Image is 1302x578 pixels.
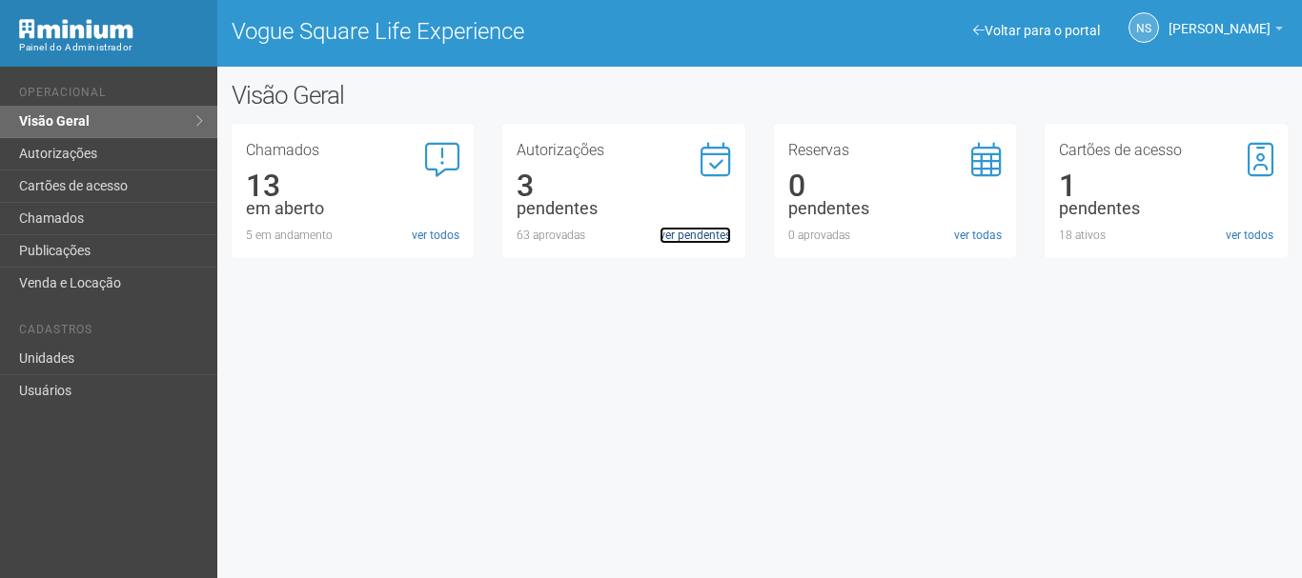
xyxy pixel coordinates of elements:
h3: Reservas [788,143,1003,158]
div: 5 em andamento [246,227,460,244]
h3: Autorizações [517,143,731,158]
div: 13 [246,177,460,194]
a: ver todas [954,227,1002,244]
div: 0 [788,177,1003,194]
li: Operacional [19,86,203,106]
li: Cadastros [19,323,203,343]
a: ver todos [412,227,459,244]
div: 63 aprovadas [517,227,731,244]
span: Nicolle Silva [1169,3,1271,36]
a: [PERSON_NAME] [1169,24,1283,39]
div: pendentes [517,200,731,217]
div: pendentes [788,200,1003,217]
img: Minium [19,19,133,39]
h1: Vogue Square Life Experience [232,19,745,44]
div: 3 [517,177,731,194]
a: Voltar para o portal [973,23,1100,38]
div: em aberto [246,200,460,217]
h3: Chamados [246,143,460,158]
div: Painel do Administrador [19,39,203,56]
a: ver todos [1226,227,1273,244]
a: ver pendentes [660,227,731,244]
div: 1 [1059,177,1273,194]
h2: Visão Geral [232,81,655,110]
h3: Cartões de acesso [1059,143,1273,158]
div: 18 ativos [1059,227,1273,244]
div: pendentes [1059,200,1273,217]
a: NS [1129,12,1159,43]
div: 0 aprovadas [788,227,1003,244]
